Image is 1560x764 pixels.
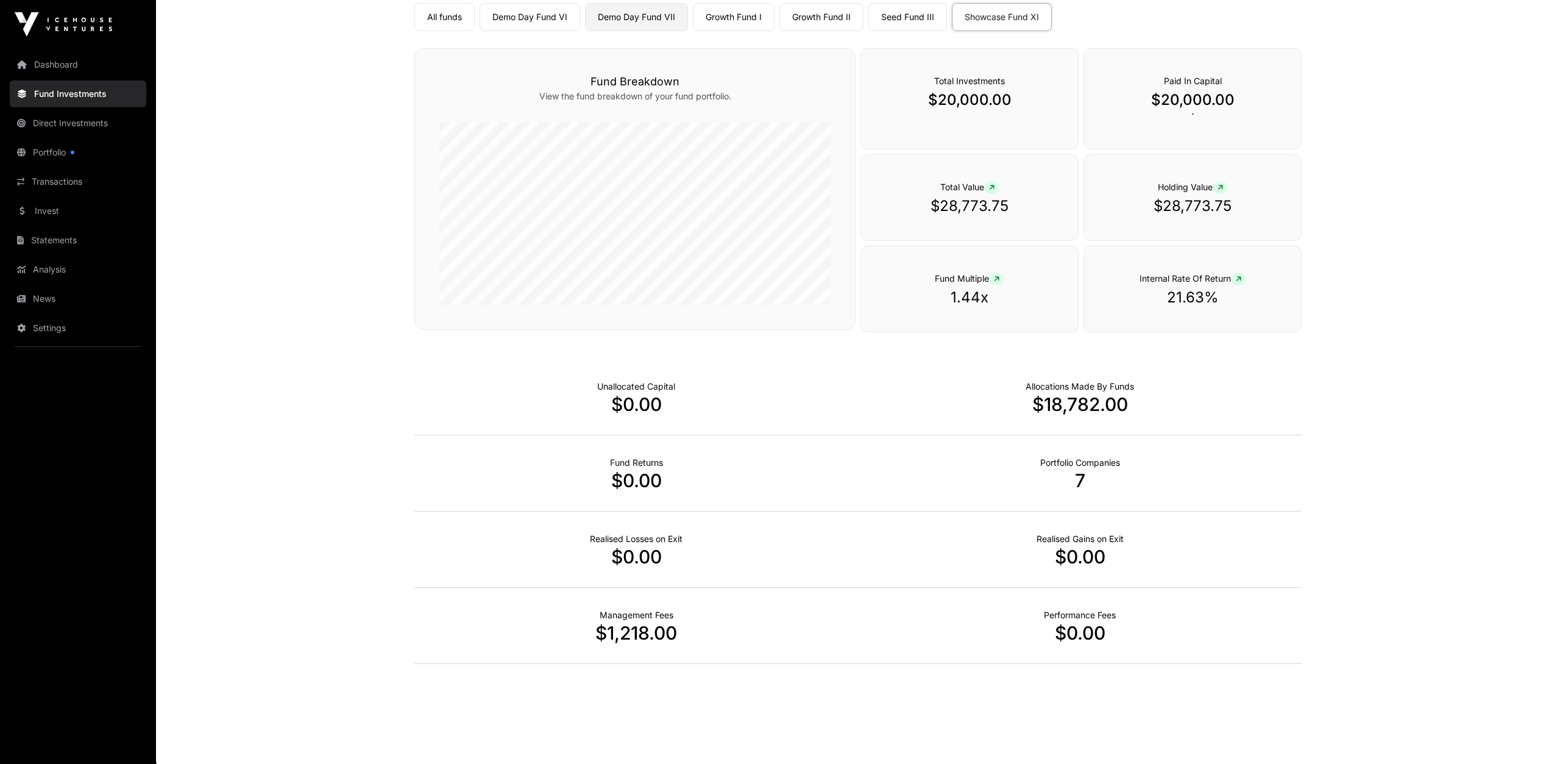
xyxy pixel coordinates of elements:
[868,3,947,31] a: Seed Fund III
[414,3,475,31] a: All funds
[858,546,1302,568] p: $0.00
[597,380,675,393] p: Cash not yet allocated
[10,227,146,254] a: Statements
[10,51,146,78] a: Dashboard
[10,110,146,137] a: Direct Investments
[414,546,858,568] p: $0.00
[885,288,1054,307] p: 1.44x
[585,3,688,31] a: Demo Day Fund VII
[10,315,146,341] a: Settings
[935,273,1004,284] span: Fund Multiple
[1108,90,1277,110] p: $20,000.00
[414,622,858,644] p: $1,218.00
[1044,609,1116,621] p: Fund Performance Fees (Carry) incurred to date
[414,393,858,415] p: $0.00
[414,469,858,491] p: $0.00
[940,182,999,192] span: Total Value
[1083,48,1302,149] div: `
[693,3,775,31] a: Growth Fund I
[480,3,580,31] a: Demo Day Fund VI
[1108,288,1277,307] p: 21.63%
[10,80,146,107] a: Fund Investments
[779,3,863,31] a: Growth Fund II
[10,256,146,283] a: Analysis
[1040,457,1120,469] p: Number of Companies Deployed Into
[10,168,146,195] a: Transactions
[439,90,831,102] p: View the fund breakdown of your fund portfolio.
[858,622,1302,644] p: $0.00
[15,12,112,37] img: Icehouse Ventures Logo
[952,3,1052,31] a: Showcase Fund XI
[610,457,663,469] p: Realised Returns from Funds
[1499,705,1560,764] iframe: Chat Widget
[1140,273,1246,284] span: Internal Rate Of Return
[858,393,1302,415] p: $18,782.00
[590,533,682,545] p: Net Realised on Negative Exits
[885,90,1054,110] p: $20,000.00
[1026,380,1134,393] p: Capital Deployed Into Companies
[934,76,1005,86] span: Total Investments
[858,469,1302,491] p: 7
[439,73,831,90] h3: Fund Breakdown
[1164,76,1222,86] span: Paid In Capital
[885,196,1054,216] p: $28,773.75
[1108,196,1277,216] p: $28,773.75
[1158,182,1228,192] span: Holding Value
[10,198,146,224] a: Invest
[10,139,146,166] a: Portfolio
[10,285,146,312] a: News
[600,609,673,621] p: Fund Management Fees incurred to date
[1037,533,1124,545] p: Net Realised on Positive Exits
